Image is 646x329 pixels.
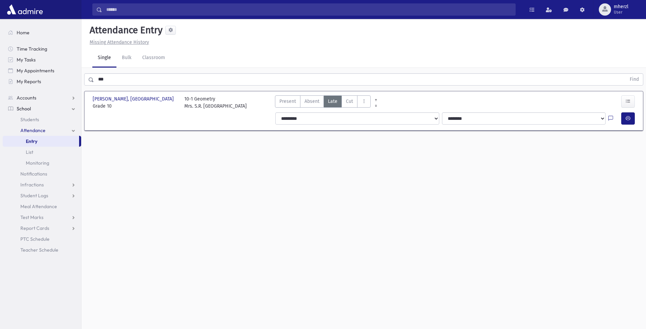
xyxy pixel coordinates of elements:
[626,74,643,85] button: Find
[3,103,81,114] a: School
[17,106,31,112] span: School
[279,98,296,105] span: Present
[614,4,628,10] span: mherzl
[3,212,81,223] a: Test Marks
[17,30,30,36] span: Home
[17,57,36,63] span: My Tasks
[20,247,58,253] span: Teacher Schedule
[20,203,57,209] span: Meal Attendance
[3,234,81,244] a: PTC Schedule
[5,3,44,16] img: AdmirePro
[3,27,81,38] a: Home
[87,24,163,36] h5: Attendance Entry
[304,98,319,105] span: Absent
[20,182,44,188] span: Infractions
[116,49,137,68] a: Bulk
[17,78,41,85] span: My Reports
[87,39,149,45] a: Missing Attendance History
[20,214,43,220] span: Test Marks
[3,201,81,212] a: Meal Attendance
[90,39,149,45] u: Missing Attendance History
[3,65,81,76] a: My Appointments
[17,68,54,74] span: My Appointments
[92,49,116,68] a: Single
[3,158,81,168] a: Monitoring
[3,125,81,136] a: Attendance
[275,95,371,110] div: AttTypes
[17,95,36,101] span: Accounts
[346,98,353,105] span: Cut
[20,116,39,123] span: Students
[328,98,337,105] span: Late
[184,95,247,110] div: 10-1 Geometry Mrs. S.R. [GEOGRAPHIC_DATA]
[137,49,170,68] a: Classroom
[3,223,81,234] a: Report Cards
[26,160,49,166] span: Monitoring
[3,147,81,158] a: List
[26,138,37,144] span: Entry
[3,114,81,125] a: Students
[3,136,79,147] a: Entry
[93,95,175,103] span: [PERSON_NAME], [GEOGRAPHIC_DATA]
[20,236,50,242] span: PTC Schedule
[20,225,49,231] span: Report Cards
[3,43,81,54] a: Time Tracking
[93,103,178,110] span: Grade 10
[20,127,45,133] span: Attendance
[3,92,81,103] a: Accounts
[614,10,628,15] span: User
[20,193,48,199] span: Student Logs
[17,46,47,52] span: Time Tracking
[102,3,515,16] input: Search
[3,168,81,179] a: Notifications
[3,244,81,255] a: Teacher Schedule
[3,54,81,65] a: My Tasks
[20,171,47,177] span: Notifications
[3,190,81,201] a: Student Logs
[3,179,81,190] a: Infractions
[3,76,81,87] a: My Reports
[26,149,33,155] span: List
